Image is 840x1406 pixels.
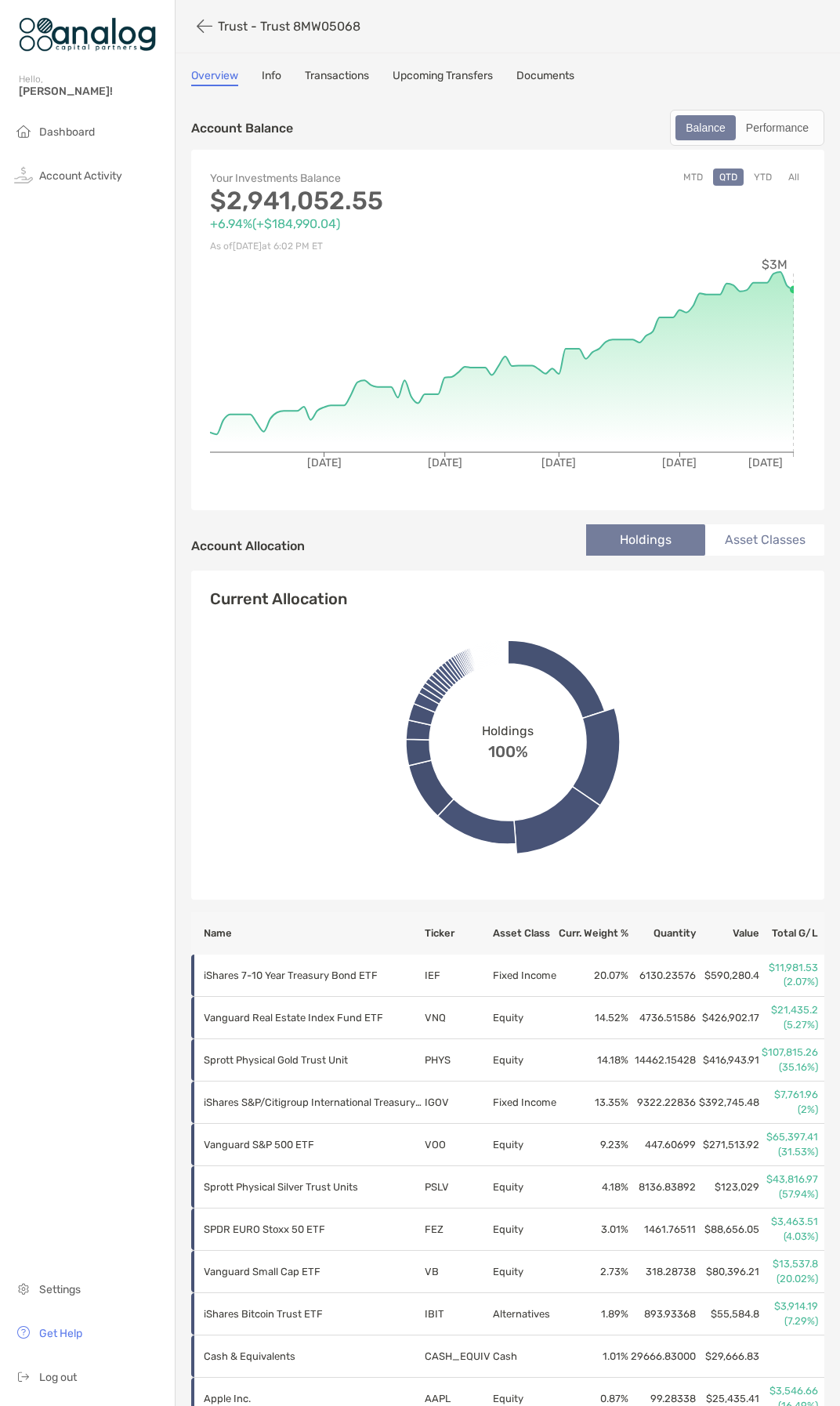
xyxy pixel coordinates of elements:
span: [PERSON_NAME]! [19,85,165,98]
p: $3,463.51 [761,1215,819,1229]
p: Account Balance [191,118,293,138]
button: QTD [713,169,744,186]
a: Info [262,69,281,86]
td: Equity [492,1251,558,1293]
th: Asset Class [492,912,558,955]
td: 3.01 % [558,1209,630,1251]
p: Sprott Physical Silver Trust Units [204,1177,423,1197]
td: 8136.83892 [629,1166,697,1209]
p: $21,435.2 [761,1003,819,1017]
p: Trust - Trust 8MW05068 [218,19,360,34]
p: Vanguard Small Cap ETF [204,1262,423,1281]
td: Equity [492,1209,558,1251]
p: Vanguard Real Estate Index Fund ETF [204,1008,423,1027]
th: Name [191,912,424,955]
td: 14462.15428 [629,1039,697,1082]
p: $13,537.8 [761,1257,819,1271]
th: Quantity [629,912,697,955]
img: get-help icon [14,1323,33,1342]
td: IBIT [424,1293,492,1335]
p: (2%) [761,1103,819,1117]
td: Equity [492,1124,558,1166]
td: VNQ [424,997,492,1039]
p: (4.03%) [761,1230,819,1244]
td: 14.52 % [558,997,630,1039]
th: Value [697,912,759,955]
td: FEZ [424,1209,492,1251]
td: Cash [492,1335,558,1378]
p: Sprott Physical Gold Trust Unit [204,1050,423,1070]
p: $7,761.96 [761,1088,819,1102]
td: Alternatives [492,1293,558,1335]
td: 9322.22836 [629,1082,697,1124]
td: $590,280.4 [697,955,759,997]
td: Fixed Income [492,955,558,997]
button: YTD [748,169,778,186]
td: 2.73 % [558,1251,630,1293]
td: 9.23 % [558,1124,630,1166]
p: $3,546.66 [761,1384,819,1398]
p: (20.02%) [761,1272,819,1286]
span: 100% [488,738,528,761]
td: 1.01 % [558,1335,630,1378]
p: (2.07%) [761,975,819,989]
h4: Current Allocation [210,589,347,608]
td: 4.18 % [558,1166,630,1209]
img: settings icon [14,1279,33,1298]
p: (31.53%) [761,1145,819,1159]
p: $11,981.53 [761,961,819,975]
td: $416,943.91 [697,1039,759,1082]
li: Holdings [586,524,705,556]
p: $2,941,052.55 [210,191,508,211]
td: $426,902.17 [697,997,759,1039]
tspan: [DATE] [748,456,783,469]
span: Account Activity [39,169,122,183]
td: 447.60699 [629,1124,697,1166]
p: Your Investments Balance [210,169,508,188]
img: household icon [14,121,33,140]
a: Documents [516,69,574,86]
td: 4736.51586 [629,997,697,1039]
td: Equity [492,997,558,1039]
p: $107,815.26 [761,1045,819,1060]
td: $80,396.21 [697,1251,759,1293]
p: iShares 7-10 Year Treasury Bond ETF [204,966,423,985]
a: Transactions [305,69,369,86]
tspan: $3M [762,257,787,272]
p: $65,397.41 [761,1130,819,1144]
td: Fixed Income [492,1082,558,1124]
td: 20.07 % [558,955,630,997]
p: SPDR EURO Stoxx 50 ETF [204,1219,423,1239]
tspan: [DATE] [662,456,697,469]
td: PSLV [424,1166,492,1209]
th: Curr. Weight % [558,912,630,955]
tspan: [DATE] [307,456,342,469]
span: Log out [39,1371,77,1384]
td: 29666.83000 [629,1335,697,1378]
p: (7.29%) [761,1314,819,1328]
td: $88,656.05 [697,1209,759,1251]
td: 1461.76511 [629,1209,697,1251]
span: Get Help [39,1327,82,1340]
p: Cash & Equivalents [204,1346,423,1366]
p: $43,816.97 [761,1172,819,1187]
td: $123,029 [697,1166,759,1209]
a: Overview [191,69,238,86]
p: +6.94% ( +$184,990.04 ) [210,214,508,234]
div: Balance [677,117,734,139]
p: Vanguard S&P 500 ETF [204,1135,423,1154]
span: Holdings [482,723,534,738]
a: Upcoming Transfers [393,69,493,86]
p: (57.94%) [761,1187,819,1201]
td: $392,745.48 [697,1082,759,1124]
img: activity icon [14,165,33,184]
td: VB [424,1251,492,1293]
td: 6130.23576 [629,955,697,997]
p: (35.16%) [761,1060,819,1074]
p: $3,914.19 [761,1299,819,1314]
td: VOO [424,1124,492,1166]
tspan: [DATE] [541,456,576,469]
td: $271,513.92 [697,1124,759,1166]
td: IGOV [424,1082,492,1124]
th: Ticker [424,912,492,955]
